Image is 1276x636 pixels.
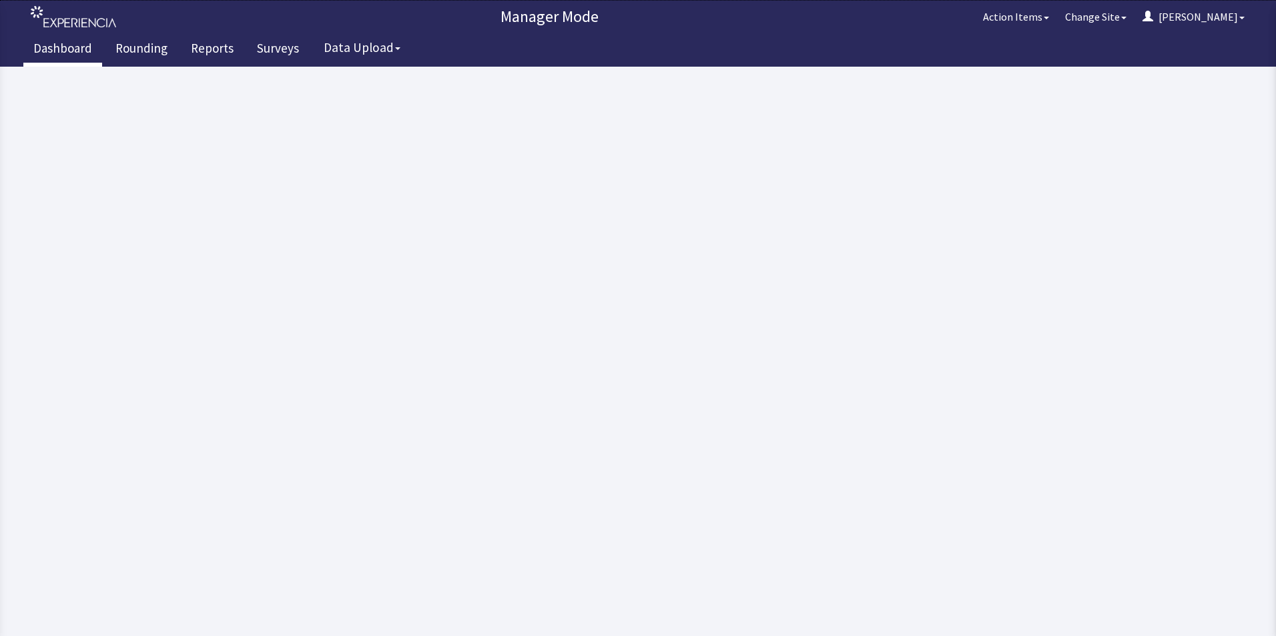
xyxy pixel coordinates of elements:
a: Rounding [105,33,178,67]
a: Reports [181,33,244,67]
button: [PERSON_NAME] [1135,3,1253,30]
a: Dashboard [23,33,102,67]
img: experiencia_logo.png [31,6,116,28]
a: Surveys [247,33,309,67]
button: Change Site [1057,3,1135,30]
button: Action Items [975,3,1057,30]
p: Manager Mode [123,6,975,27]
button: Data Upload [316,35,408,60]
